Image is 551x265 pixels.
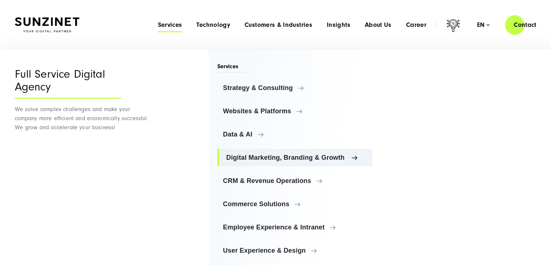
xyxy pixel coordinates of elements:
[223,131,367,138] span: Data & AI
[223,200,367,208] span: Commerce Solutions
[223,224,367,231] span: Employee Experience & Intranet
[223,107,367,115] span: Websites & Platforms
[327,21,350,29] a: Insights
[217,219,373,236] a: Employee Experience & Intranet
[217,102,373,120] a: Websites & Platforms
[196,21,230,29] a: Technology
[217,62,247,73] span: Services
[217,195,373,213] a: Commerce Solutions
[505,15,545,35] a: Contact
[217,149,373,166] a: Digital Marketing, Branding & Growth
[365,21,392,29] a: About Us
[477,21,490,29] div: en
[217,242,373,259] a: User Experience & Design
[217,172,373,189] a: CRM & Revenue Operations
[223,247,367,254] span: User Experience & Design
[217,126,373,143] a: Data & AI
[158,21,182,29] a: Services
[223,177,367,184] span: CRM & Revenue Operations
[15,68,121,99] div: Full Service Digital Agency
[15,17,79,33] img: SUNZINET Full Service Digital Agentur
[223,84,367,91] span: Strategy & Consulting
[15,105,151,132] p: We solve complex challenges and make your company more efficient and economically successful. We ...
[406,21,426,29] a: Career
[245,21,312,29] a: Customers & Industries
[226,154,367,161] span: Digital Marketing, Branding & Growth
[217,79,373,97] a: Strategy & Consulting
